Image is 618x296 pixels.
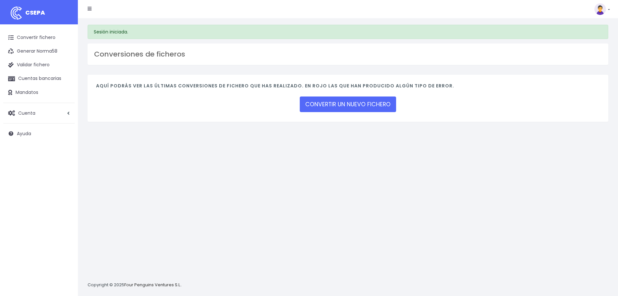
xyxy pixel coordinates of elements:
span: CSEPA [25,8,45,17]
a: Mandatos [3,86,75,99]
a: Generar Norma58 [3,45,75,58]
a: Cuenta [3,106,75,120]
img: profile [594,3,606,15]
a: Cuentas bancarias [3,72,75,85]
a: Four Penguins Ventures S.L. [124,282,181,288]
h4: Aquí podrás ver las últimas conversiones de fichero que has realizado. En rojo las que han produc... [96,83,600,92]
p: Copyright © 2025 . [88,282,182,289]
span: Cuenta [18,109,35,116]
h3: Conversiones de ficheros [94,50,602,58]
img: logo [8,5,24,21]
span: Ayuda [17,130,31,137]
div: Sesión iniciada. [88,25,608,39]
a: Validar fichero [3,58,75,72]
a: Ayuda [3,127,75,140]
a: CONVERTIR UN NUEVO FICHERO [300,97,396,112]
a: Convertir fichero [3,31,75,45]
